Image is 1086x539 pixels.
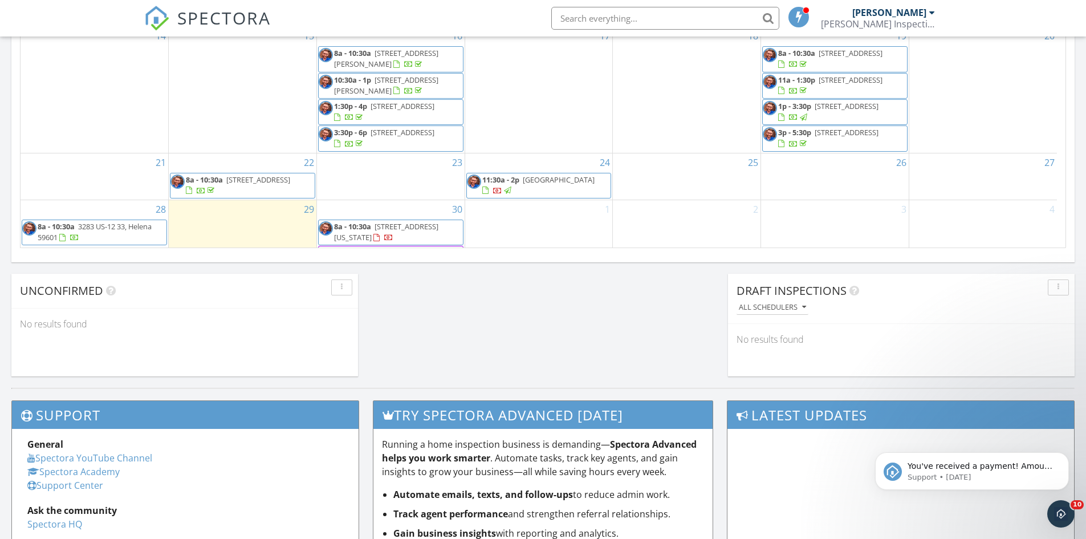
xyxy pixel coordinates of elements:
img: capture.jpg [319,127,333,141]
a: Go to September 27, 2025 [1042,153,1057,172]
a: Go to September 30, 2025 [450,200,465,218]
li: and strengthen referral relationships. [393,507,705,521]
a: Go to September 24, 2025 [597,153,612,172]
a: 11a - 1:30p [STREET_ADDRESS] [762,73,908,99]
td: Go to October 3, 2025 [761,200,909,342]
span: [STREET_ADDRESS][US_STATE] [334,221,438,242]
a: Go to September 25, 2025 [746,153,760,172]
a: 8a - 10:30a [STREET_ADDRESS][PERSON_NAME] [318,46,463,72]
td: Go to October 1, 2025 [465,200,613,342]
img: capture.jpg [763,127,777,141]
td: Go to September 18, 2025 [613,27,761,153]
td: Go to October 2, 2025 [613,200,761,342]
span: [STREET_ADDRESS] [226,175,290,185]
a: 11a - 1:30p [STREET_ADDRESS] [778,75,882,96]
span: 10 [1071,500,1084,509]
a: 8a - 10:30a [STREET_ADDRESS] [762,46,908,72]
td: Go to September 19, 2025 [761,27,909,153]
td: Go to September 28, 2025 [21,200,169,342]
a: 3p - 5:30p [STREET_ADDRESS] [778,127,878,148]
strong: Track agent performance [393,508,508,520]
strong: Automate emails, texts, and follow-ups [393,488,573,501]
a: 11:30a - 2p [GEOGRAPHIC_DATA] [482,175,595,196]
a: Go to September 22, 2025 [302,153,316,172]
span: 3:30p - 6p [334,127,367,137]
img: capture.jpg [319,75,333,89]
span: 1p - 3:30p [778,101,811,111]
input: Search everything... [551,7,779,30]
td: Go to October 4, 2025 [909,200,1057,342]
a: Support Center [27,479,103,492]
a: Go to September 23, 2025 [450,153,465,172]
img: capture.jpg [763,48,777,62]
span: [STREET_ADDRESS] [819,75,882,85]
span: 3p - 5:30p [778,127,811,137]
img: capture.jpg [170,175,185,189]
a: 8a - 10:30a [STREET_ADDRESS] [186,175,290,196]
a: Go to September 26, 2025 [894,153,909,172]
img: The Best Home Inspection Software - Spectora [144,6,169,31]
a: 1p - 3:30p [STREET_ADDRESS] [762,99,908,125]
td: Go to September 25, 2025 [613,153,761,200]
span: 8a - 10:30a [38,221,75,232]
p: Running a home inspection business is demanding— . Automate tasks, track key agents, and gain ins... [382,437,705,479]
span: 8a - 10:30a [186,175,223,185]
span: [STREET_ADDRESS] [815,127,878,137]
a: 1p - 3:30p [STREET_ADDRESS] [778,101,878,122]
a: 8a - 10:30a [STREET_ADDRESS][US_STATE] [334,221,438,242]
span: [STREET_ADDRESS] [815,101,878,111]
span: 11:30a - 2p [482,175,519,185]
button: All schedulers [737,300,808,315]
td: Go to September 26, 2025 [761,153,909,200]
img: capture.jpg [319,101,333,115]
strong: General [27,438,63,451]
td: Go to September 15, 2025 [169,27,317,153]
div: All schedulers [739,303,806,311]
strong: Spectora Advanced helps you work smarter [382,438,697,464]
a: 3:30p - 6p [STREET_ADDRESS] [318,125,463,151]
td: Go to September 23, 2025 [316,153,465,200]
div: Ask the community [27,504,343,517]
img: capture.jpg [22,221,36,236]
li: to reduce admin work. [393,488,705,501]
a: SPECTORA [144,15,271,39]
h3: Try spectora advanced [DATE] [373,401,713,429]
a: Spectora HQ [27,518,82,530]
a: 8a - 10:30a 3283 US-12 33, Helena 59601 [22,220,167,245]
span: [STREET_ADDRESS] [819,48,882,58]
a: 1:30p - 4p [STREET_ADDRESS] [318,99,463,125]
div: [PERSON_NAME] [852,7,926,18]
span: 8a - 10:30a [334,48,371,58]
a: 8a - 10:30a [STREET_ADDRESS] [778,48,882,69]
h3: Latest Updates [727,401,1074,429]
a: Go to September 28, 2025 [153,200,168,218]
td: Go to September 16, 2025 [316,27,465,153]
span: 11a - 1:30p [778,75,815,85]
td: Go to September 14, 2025 [21,27,169,153]
span: [STREET_ADDRESS][PERSON_NAME] [334,75,438,96]
td: Go to September 22, 2025 [169,153,317,200]
img: capture.jpg [763,101,777,115]
a: Go to September 29, 2025 [302,200,316,218]
span: 10:30a - 1p [334,75,371,85]
span: 1:30p - 4p [334,101,367,111]
div: Moore Inspections LLC [821,18,935,30]
a: 8a - 10:30a [STREET_ADDRESS] [170,173,315,198]
a: Go to September 21, 2025 [153,153,168,172]
img: capture.jpg [763,75,777,89]
div: No results found [728,324,1075,355]
span: 8a - 10:30a [778,48,815,58]
a: 8a - 10:30a [STREET_ADDRESS][US_STATE] [318,220,463,245]
a: 11:30a - 2p [GEOGRAPHIC_DATA] [466,173,612,198]
span: You've received a payment! Amount $400.00 Fee $11.30 Net $388.70 Transaction # pi_3SC4WsK7snlDGpR... [50,33,194,179]
a: Go to October 4, 2025 [1047,200,1057,218]
h3: Support [12,401,359,429]
span: 8a - 10:30a [334,221,371,232]
span: Draft Inspections [737,283,847,298]
a: Go to October 2, 2025 [751,200,760,218]
a: 3:30p - 6p [STREET_ADDRESS] [334,127,434,148]
img: capture.jpg [467,175,481,189]
td: Go to September 17, 2025 [465,27,613,153]
a: 8a - 10:30a 3283 US-12 33, Helena 59601 [38,221,152,242]
span: [STREET_ADDRESS] [371,127,434,137]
